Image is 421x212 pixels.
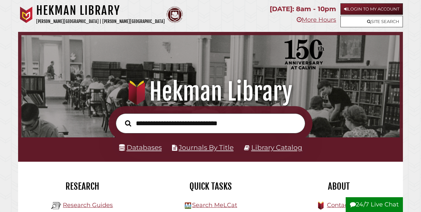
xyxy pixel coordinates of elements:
img: Calvin Theological Seminary [166,7,183,23]
p: [PERSON_NAME][GEOGRAPHIC_DATA] | [PERSON_NAME][GEOGRAPHIC_DATA] [36,18,165,25]
i: Search [125,120,131,127]
img: Hekman Library Logo [185,202,191,209]
img: Calvin University [18,7,35,23]
img: Hekman Library Logo [51,201,61,211]
h1: Hekman Library [36,3,165,18]
button: Search [122,118,135,128]
h1: Hekman Library [28,77,393,106]
p: [DATE]: 8am - 10pm [270,3,336,15]
a: Search MeLCat [192,201,237,209]
a: More Hours [297,16,336,23]
a: Library Catalog [251,143,302,152]
h2: Research [23,181,141,192]
h2: Quick Tasks [151,181,270,192]
a: Journals By Title [179,143,234,152]
h2: About [280,181,398,192]
a: Research Guides [63,201,113,209]
a: Databases [119,143,162,152]
a: Site Search [340,16,403,27]
a: Contact Us [327,201,359,209]
a: Login to My Account [340,3,403,15]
